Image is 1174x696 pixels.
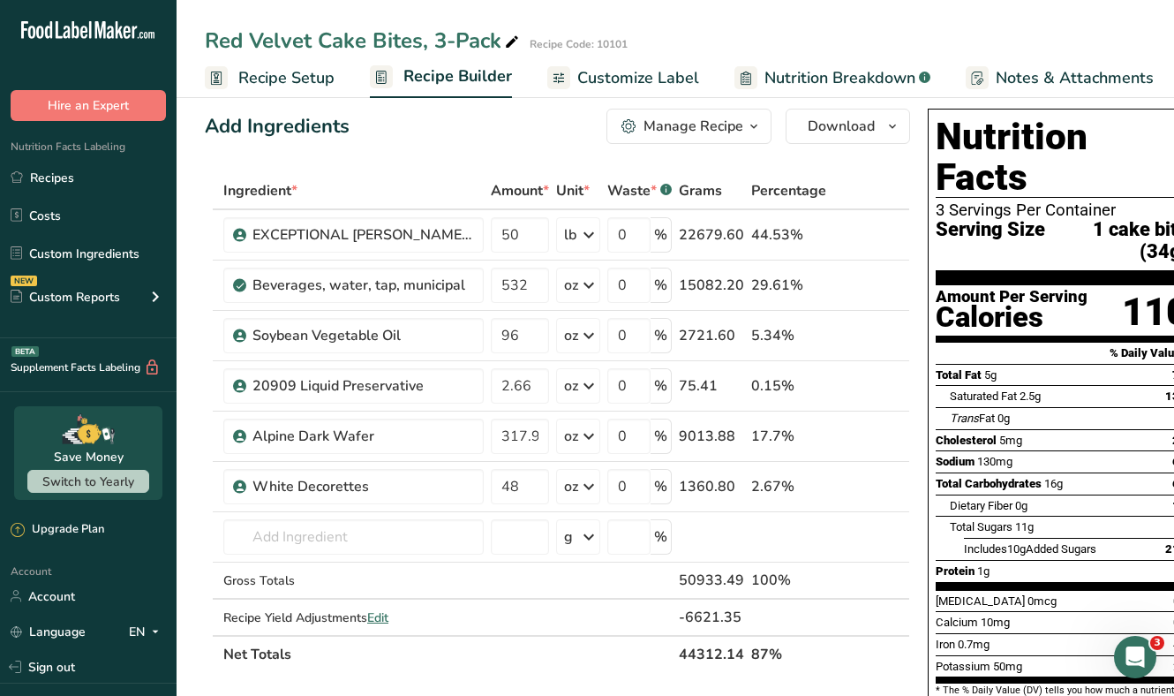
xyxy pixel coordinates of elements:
[751,426,826,447] div: 17.7%
[786,109,910,144] button: Download
[564,325,578,346] div: oz
[252,325,473,346] div: Soybean Vegetable Oil
[966,58,1154,98] a: Notes & Attachments
[1015,499,1027,512] span: 0g
[11,90,166,121] button: Hire an Expert
[751,325,826,346] div: 5.34%
[751,275,826,296] div: 29.61%
[950,520,1012,533] span: Total Sugars
[679,180,722,201] span: Grams
[11,617,86,647] a: Language
[936,368,982,382] span: Total Fat
[751,375,826,397] div: 0.15%
[675,635,748,672] th: 44312.14
[981,616,1010,629] span: 10mg
[129,621,166,642] div: EN
[252,375,473,397] div: 20909 Liquid Preservative
[252,426,473,447] div: Alpine Dark Wafer
[999,434,1022,447] span: 5mg
[679,325,744,346] div: 2721.60
[764,66,915,90] span: Nutrition Breakdown
[936,594,1025,608] span: [MEDICAL_DATA]
[223,519,484,555] input: Add Ingredient
[252,224,473,246] div: EXCEPTIONAL [PERSON_NAME] REQUEST RED VELVET CAKE MIX
[936,638,955,651] span: Iron
[11,276,37,286] div: NEW
[403,64,512,88] span: Recipe Builder
[936,564,975,578] span: Protein
[734,58,930,98] a: Nutrition Breakdown
[643,116,743,137] div: Manage Recipe
[1114,636,1156,678] iframe: Intercom live chat
[950,499,1012,512] span: Dietary Fiber
[606,109,771,144] button: Manage Recipe
[530,36,628,52] div: Recipe Code: 10101
[564,426,578,447] div: oz
[751,476,826,497] div: 2.67%
[984,368,997,382] span: 5g
[556,180,590,201] span: Unit
[936,616,978,629] span: Calcium
[964,542,1096,556] span: Includes Added Sugars
[679,275,744,296] div: 15082.20
[936,289,1087,306] div: Amount Per Serving
[205,112,350,141] div: Add Ingredients
[252,275,473,296] div: Beverages, water, tap, municipal
[11,346,39,357] div: BETA
[997,412,1010,425] span: 0g
[950,412,995,425] span: Fat
[27,470,149,493] button: Switch to Yearly
[1027,594,1057,608] span: 0mcg
[936,660,990,673] span: Potassium
[577,66,699,90] span: Customize Label
[977,455,1012,468] span: 130mg
[205,58,335,98] a: Recipe Setup
[1150,636,1164,650] span: 3
[607,180,672,201] div: Waste
[564,224,576,246] div: lb
[751,570,826,591] div: 100%
[950,412,979,425] i: Trans
[205,25,523,57] div: Red Velvet Cake Bites, 3-Pack
[679,224,744,246] div: 22679.60
[370,57,512,99] a: Recipe Builder
[977,564,990,578] span: 1g
[679,426,744,447] div: 9013.88
[679,570,744,591] div: 50933.49
[564,375,578,397] div: oz
[950,390,1017,403] span: Saturated Fat
[223,609,484,627] div: Recipe Yield Adjustments
[564,476,578,497] div: oz
[1015,520,1034,533] span: 11g
[1007,542,1026,556] span: 10g
[547,58,699,98] a: Customize Label
[367,609,388,626] span: Edit
[223,180,297,201] span: Ingredient
[1020,390,1041,403] span: 2.5g
[564,275,578,296] div: oz
[1044,477,1063,490] span: 16g
[54,448,124,466] div: Save Money
[491,180,549,201] span: Amount
[936,477,1042,490] span: Total Carbohydrates
[936,219,1045,262] span: Serving Size
[808,116,875,137] span: Download
[220,635,675,672] th: Net Totals
[11,288,120,306] div: Custom Reports
[936,305,1087,330] div: Calories
[993,660,1022,673] span: 50mg
[252,476,473,497] div: White Decorettes
[751,224,826,246] div: 44.53%
[936,434,997,447] span: Cholesterol
[223,571,484,590] div: Gross Totals
[996,66,1154,90] span: Notes & Attachments
[679,607,744,628] div: -6621.35
[238,66,335,90] span: Recipe Setup
[748,635,830,672] th: 87%
[751,180,826,201] span: Percentage
[11,521,104,539] div: Upgrade Plan
[564,526,573,548] div: g
[958,638,990,651] span: 0.7mg
[679,375,744,397] div: 75.41
[42,473,134,490] span: Switch to Yearly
